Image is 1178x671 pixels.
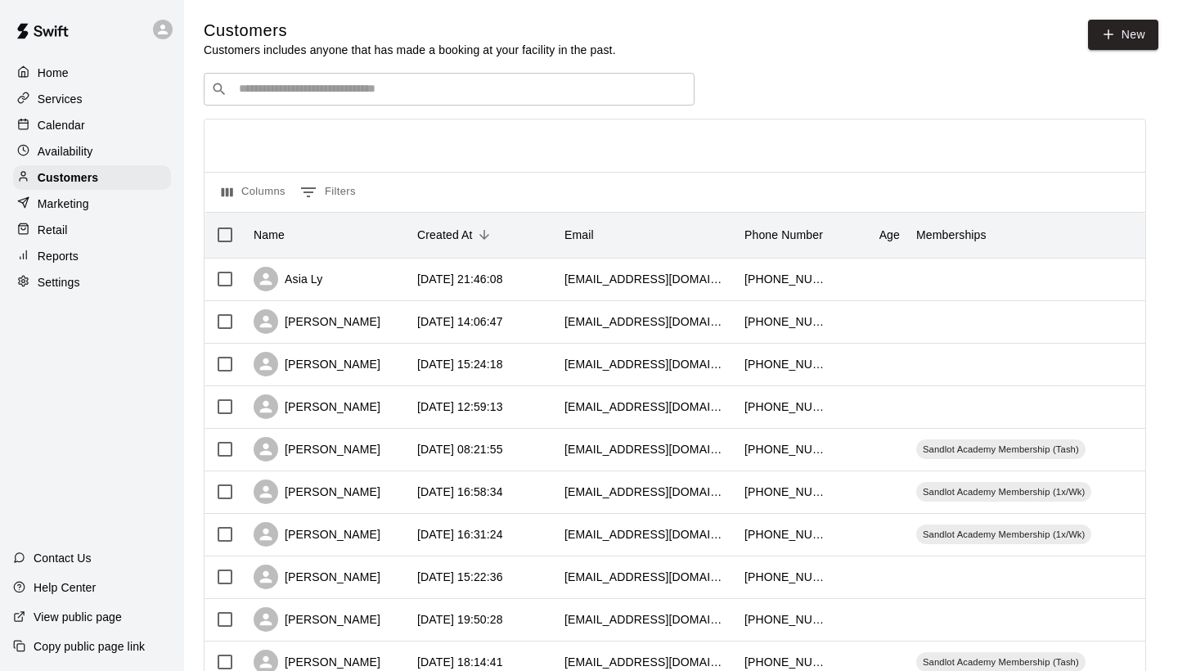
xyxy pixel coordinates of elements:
[744,212,823,258] div: Phone Number
[245,212,409,258] div: Name
[417,212,473,258] div: Created At
[564,399,728,415] div: bradleybechtold@gmail.com
[13,61,171,85] a: Home
[254,522,380,547] div: [PERSON_NAME]
[417,356,503,372] div: 2025-09-05 15:24:18
[564,356,728,372] div: andrewwelsh23@icloud.com
[736,212,834,258] div: Phone Number
[564,569,728,585] div: katherinemichikob@gmail.com
[916,525,1091,544] div: Sandlot Academy Membership (1x/Wk)
[204,42,616,58] p: Customers includes anyone that has made a booking at your facility in the past.
[916,439,1086,459] div: Sandlot Academy Membership (Tash)
[38,274,80,290] p: Settings
[417,399,503,415] div: 2025-09-05 12:59:13
[417,484,503,500] div: 2025-09-03 16:58:34
[254,352,380,376] div: [PERSON_NAME]
[254,607,380,632] div: [PERSON_NAME]
[879,212,900,258] div: Age
[417,611,503,628] div: 2025-08-27 19:50:28
[38,91,83,107] p: Services
[916,443,1086,456] span: Sandlot Academy Membership (Tash)
[744,526,826,543] div: +19162611115
[417,569,503,585] div: 2025-09-01 15:22:36
[254,565,380,589] div: [PERSON_NAME]
[417,526,503,543] div: 2025-09-03 16:31:24
[254,480,380,504] div: [PERSON_NAME]
[744,399,826,415] div: +16613059128
[744,313,826,330] div: +16198058455
[916,482,1091,502] div: Sandlot Academy Membership (1x/Wk)
[564,313,728,330] div: loudon7@gmail.com
[744,271,826,287] div: +19169349290
[916,655,1086,669] span: Sandlot Academy Membership (Tash)
[744,569,826,585] div: +15108305350
[744,441,826,457] div: +19167306106
[13,218,171,242] a: Retail
[13,244,171,268] a: Reports
[254,394,380,419] div: [PERSON_NAME]
[34,579,96,596] p: Help Center
[34,609,122,625] p: View public page
[13,270,171,295] a: Settings
[38,117,85,133] p: Calendar
[564,441,728,457] div: jwbosley@gmail.com
[417,271,503,287] div: 2025-09-15 21:46:08
[834,212,908,258] div: Age
[13,87,171,111] a: Services
[38,169,98,186] p: Customers
[417,313,503,330] div: 2025-09-10 14:06:47
[564,654,728,670] div: jacobhartle@gmail.com
[916,485,1091,498] span: Sandlot Academy Membership (1x/Wk)
[13,165,171,190] a: Customers
[254,437,380,462] div: [PERSON_NAME]
[417,441,503,457] div: 2025-09-04 08:21:55
[409,212,556,258] div: Created At
[916,528,1091,541] span: Sandlot Academy Membership (1x/Wk)
[38,143,93,160] p: Availability
[564,611,728,628] div: filkroda15@yahoo.com
[34,550,92,566] p: Contact Us
[34,638,145,655] p: Copy public page link
[908,212,1153,258] div: Memberships
[417,654,503,670] div: 2025-08-27 18:14:41
[564,526,728,543] div: zericksonau@yahoo.com
[916,212,987,258] div: Memberships
[38,65,69,81] p: Home
[38,222,68,238] p: Retail
[296,179,360,205] button: Show filters
[744,356,826,372] div: +17074902580
[1088,20,1158,50] a: New
[564,484,728,500] div: alex.haw54@yahoo.com
[204,20,616,42] h5: Customers
[13,191,171,216] a: Marketing
[744,484,826,500] div: +19162065898
[38,196,89,212] p: Marketing
[473,223,496,246] button: Sort
[556,212,736,258] div: Email
[744,611,826,628] div: +19168325884
[564,271,728,287] div: lee916sac@gmail.com
[254,212,285,258] div: Name
[13,113,171,137] a: Calendar
[13,139,171,164] a: Availability
[38,248,79,264] p: Reports
[564,212,594,258] div: Email
[254,267,322,291] div: Asia Ly
[254,309,380,334] div: [PERSON_NAME]
[204,73,695,106] div: Search customers by name or email
[218,179,290,205] button: Select columns
[744,654,826,670] div: +15747803037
